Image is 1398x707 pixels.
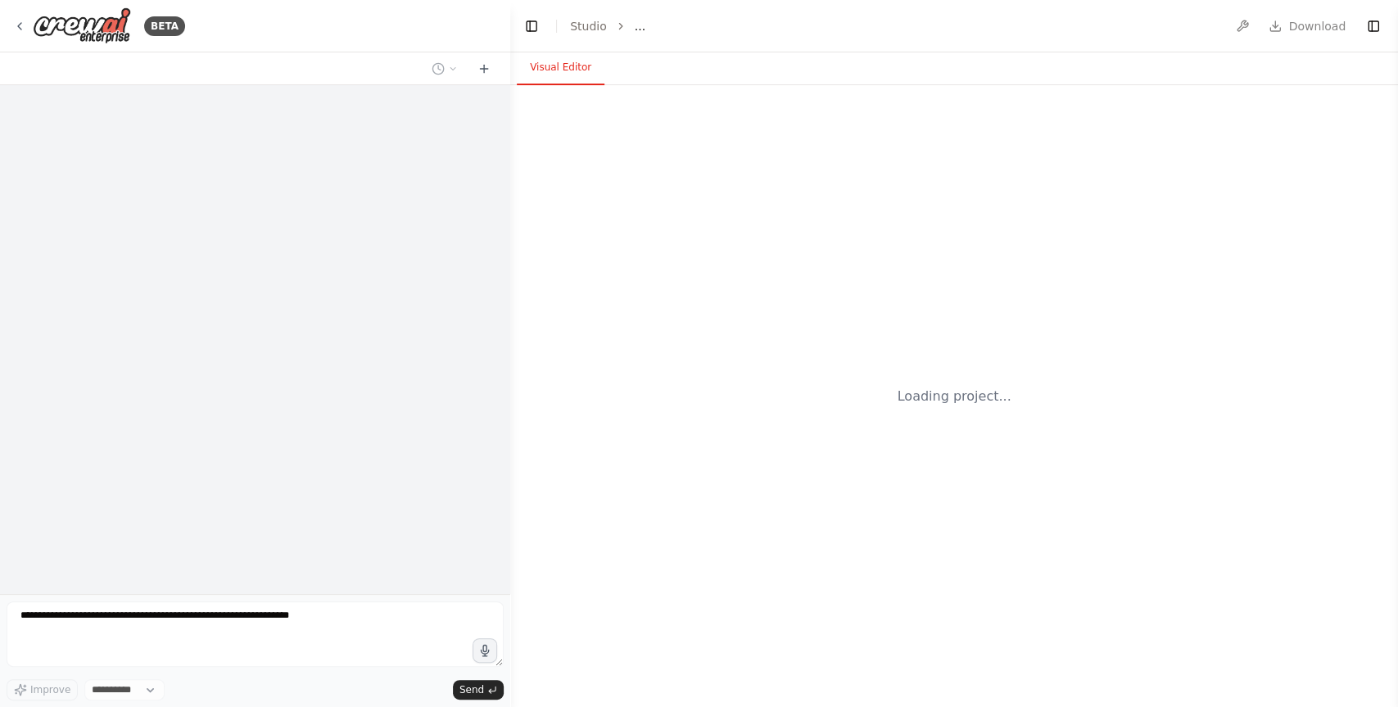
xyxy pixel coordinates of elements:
button: Improve [7,679,78,700]
button: Send [453,680,504,700]
div: BETA [144,16,185,36]
span: Send [459,683,484,696]
button: Hide left sidebar [520,15,543,38]
button: Show right sidebar [1362,15,1385,38]
button: Start a new chat [471,59,497,79]
nav: breadcrumb [570,18,645,34]
span: Improve [30,683,70,696]
a: Studio [570,20,607,33]
span: ... [635,18,645,34]
img: Logo [33,7,131,44]
button: Switch to previous chat [425,59,464,79]
div: Loading project... [898,387,1011,406]
button: Visual Editor [517,51,604,85]
button: Click to speak your automation idea [473,638,497,663]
